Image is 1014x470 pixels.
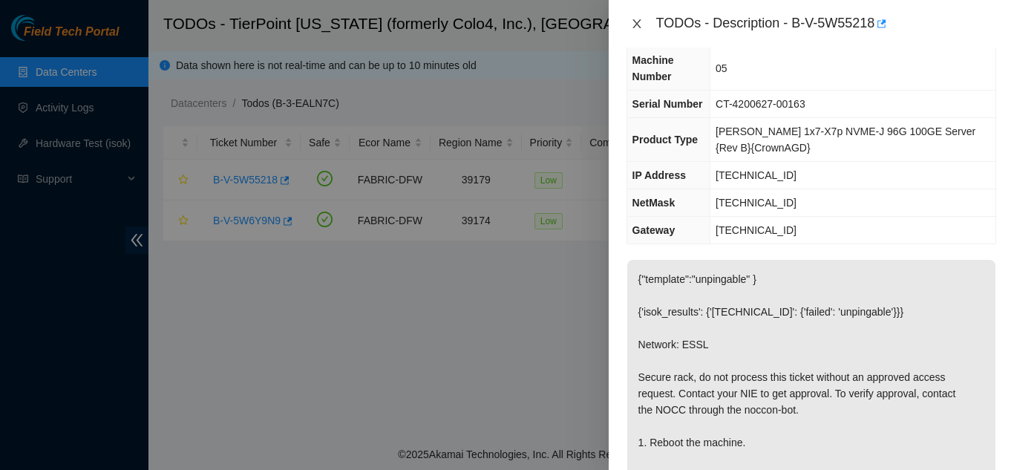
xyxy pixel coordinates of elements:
[716,169,797,181] span: [TECHNICAL_ID]
[716,125,975,154] span: [PERSON_NAME] 1x7-X7p NVME-J 96G 100GE Server {Rev B}{CrownAGD}
[716,98,805,110] span: CT-4200627-00163
[631,18,643,30] span: close
[716,224,797,236] span: [TECHNICAL_ID]
[632,224,676,236] span: Gateway
[716,197,797,209] span: [TECHNICAL_ID]
[627,17,647,31] button: Close
[632,54,674,82] span: Machine Number
[632,98,703,110] span: Serial Number
[656,12,996,36] div: TODOs - Description - B-V-5W55218
[632,197,676,209] span: NetMask
[632,169,686,181] span: IP Address
[716,62,727,74] span: 05
[632,134,698,146] span: Product Type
